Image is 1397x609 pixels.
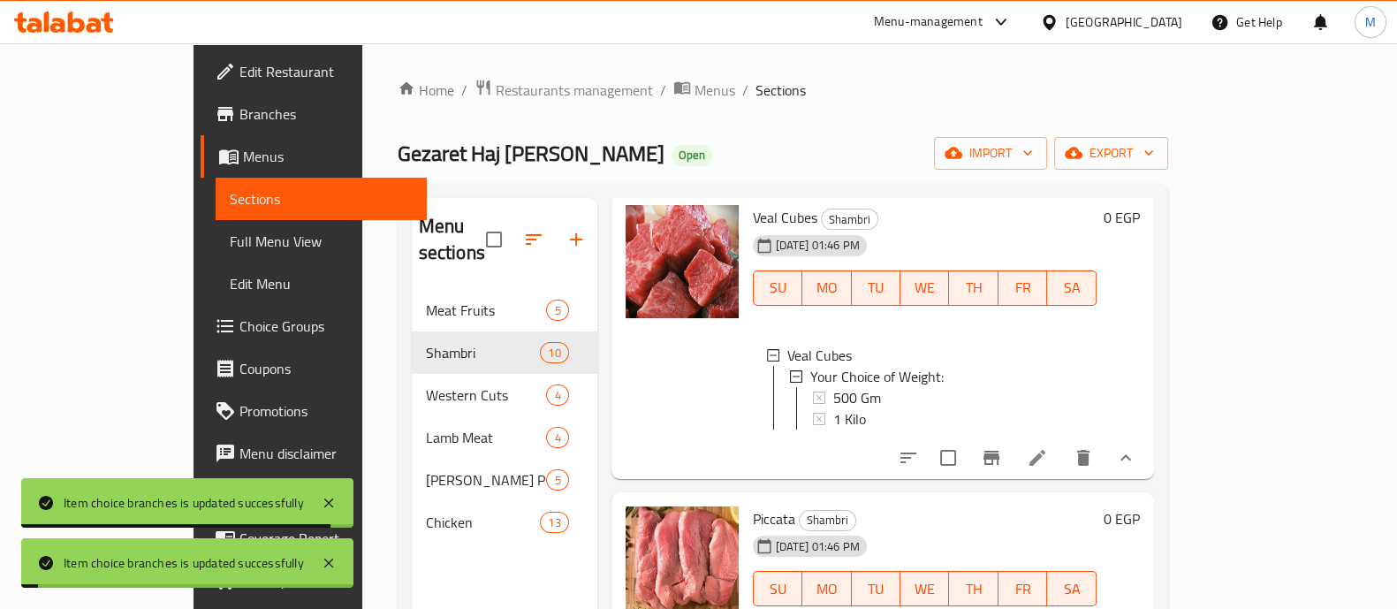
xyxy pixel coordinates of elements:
button: TH [949,571,998,606]
div: Shambri [799,510,856,531]
li: / [461,80,467,101]
nav: breadcrumb [398,79,1168,102]
div: [PERSON_NAME] Products5 [412,459,597,501]
div: Shambri10 [412,331,597,374]
span: 5 [547,472,567,489]
span: 13 [541,514,567,531]
span: Sort sections [512,218,555,261]
h6: 0 EGP [1104,205,1140,230]
a: Promotions [201,390,427,432]
button: TU [852,571,900,606]
button: SU [753,571,802,606]
span: 5 [547,302,567,319]
span: Western Cuts [426,384,547,406]
span: Sections [755,80,806,101]
a: Edit Menu [216,263,427,305]
a: Edit Restaurant [201,50,427,93]
span: TU [859,275,893,301]
span: export [1068,142,1154,164]
div: items [540,512,568,533]
button: WE [900,571,949,606]
a: Choice Groups [201,305,427,347]
div: Meat Fruits5 [412,289,597,331]
button: MO [802,270,851,306]
span: Gezaret Haj [PERSON_NAME] [398,133,664,173]
button: export [1054,137,1168,170]
div: Chicken [426,512,541,533]
span: SU [761,576,795,602]
span: Coverage Report [239,528,413,549]
button: SA [1047,270,1096,306]
span: Promotions [239,400,413,422]
span: WE [907,275,942,301]
span: Grocery Checklist [239,570,413,591]
span: Edit Menu [230,273,413,294]
a: Menu disclaimer [201,432,427,475]
a: Menus [673,79,735,102]
div: Chicken13 [412,501,597,544]
span: FR [1006,275,1040,301]
button: FR [998,270,1047,306]
span: Menus [243,146,413,167]
span: 4 [547,387,567,404]
button: TU [852,270,900,306]
div: Open [672,145,712,166]
span: Veal Cubes [753,204,817,231]
button: Branch-specific-item [970,437,1013,479]
span: FR [1006,576,1040,602]
span: TU [859,576,893,602]
nav: Menu sections [412,282,597,551]
span: Coupons [239,358,413,379]
div: Lamb Meat4 [412,416,597,459]
div: Item choice branches is updated successfully [64,493,304,513]
span: Lamb Meat [426,427,547,448]
span: [DATE] 01:46 PM [769,538,867,555]
div: items [546,469,568,491]
button: show more [1105,437,1147,479]
span: Branches [239,103,413,125]
div: Shambri [821,209,878,230]
span: 1 Kilo [833,408,866,430]
span: Select to update [930,439,967,476]
a: Coupons [201,347,427,390]
span: [PERSON_NAME] Products [426,469,547,491]
div: Item choice branches is updated successfully [64,553,304,573]
button: FR [998,571,1047,606]
span: 500 Gm [833,387,881,408]
span: M [1365,12,1376,32]
span: SU [761,275,795,301]
span: WE [907,576,942,602]
span: Sections [230,188,413,209]
span: Edit Restaurant [239,61,413,82]
a: Branches [201,93,427,135]
li: / [742,80,748,101]
button: WE [900,270,949,306]
button: SA [1047,571,1096,606]
span: SA [1054,275,1089,301]
div: Menu-management [874,11,983,33]
span: Meat Fruits [426,300,547,321]
span: import [948,142,1033,164]
div: items [546,427,568,448]
a: Restaurants management [475,79,653,102]
div: items [546,384,568,406]
span: Shambri [800,510,855,530]
a: Edit menu item [1027,447,1048,468]
span: TH [956,275,991,301]
span: Veal Cubes [787,345,852,366]
span: Choice Groups [239,316,413,337]
a: Sections [216,178,427,220]
span: Piccata [753,506,795,532]
span: Full Menu View [230,231,413,252]
span: 10 [541,345,567,362]
a: Full Menu View [216,220,427,263]
span: Open [672,148,712,163]
span: [DATE] 01:46 PM [769,237,867,254]
span: Your Choice of Weight: [810,366,944,387]
div: Western Cuts4 [412,374,597,416]
button: MO [802,571,851,606]
span: SA [1054,576,1089,602]
span: Shambri [426,342,541,363]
